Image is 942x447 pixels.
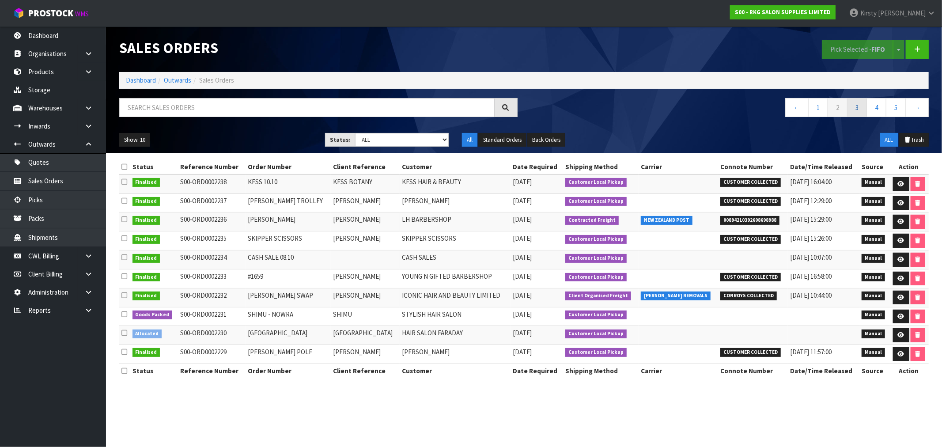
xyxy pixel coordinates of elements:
th: Reference Number [178,160,246,174]
a: 2 [828,98,847,117]
button: Show: 10 [119,133,150,147]
th: Client Reference [331,160,400,174]
td: YOUNG N GIFTED BARBERSHOP [400,269,511,288]
strong: S00 - RKG SALON SUPPLIES LIMITED [735,8,831,16]
td: S00-ORD0002230 [178,326,246,345]
button: Trash [899,133,929,147]
button: ALL [880,133,898,147]
td: STYLISH HAIR SALON [400,307,511,326]
span: Customer Local Pickup [565,348,627,357]
span: [DATE] 12:29:00 [790,197,832,205]
span: Finalised [132,292,160,300]
th: Date Required [511,364,563,378]
span: [DATE] [513,215,532,223]
span: Finalised [132,348,160,357]
span: Manual [862,292,885,300]
th: Date/Time Released [788,160,859,174]
a: S00 - RKG SALON SUPPLIES LIMITED [730,5,836,19]
span: ProStock [28,8,73,19]
td: [PERSON_NAME] SWAP [246,288,331,307]
th: Customer [400,160,511,174]
strong: Status: [330,136,351,144]
span: NEW ZEALAND POST [641,216,692,225]
span: [DATE] [513,348,532,356]
a: Dashboard [126,76,156,84]
span: Finalised [132,216,160,225]
td: #1659 [246,269,331,288]
td: [PERSON_NAME] [331,193,400,212]
td: S00-ORD0002235 [178,231,246,250]
th: Shipping Method [563,160,639,174]
td: KESS BOTANY [331,174,400,193]
img: cube-alt.png [13,8,24,19]
span: Allocated [132,330,162,338]
td: S00-ORD0002234 [178,250,246,269]
th: Action [889,160,929,174]
span: [PERSON_NAME] REMOVALS [641,292,711,300]
span: Finalised [132,235,160,244]
td: HAIR SALON FARADAY [400,326,511,345]
td: KESS HAIR & BEAUTY [400,174,511,193]
td: [PERSON_NAME] [331,212,400,231]
td: [PERSON_NAME] TROLLEY [246,193,331,212]
span: Customer Local Pickup [565,197,627,206]
span: Manual [862,235,885,244]
span: [DATE] [513,197,532,205]
th: Client Reference [331,364,400,378]
a: 1 [808,98,828,117]
td: CASH SALE 08.10 [246,250,331,269]
th: Reference Number [178,364,246,378]
a: Outwards [164,76,191,84]
td: LH BARBERSHOP [400,212,511,231]
span: CUSTOMER COLLECTED [720,178,781,187]
span: [DATE] [513,178,532,186]
td: S00-ORD0002236 [178,212,246,231]
button: Standard Orders [478,133,526,147]
button: Back Orders [527,133,565,147]
span: Manual [862,348,885,357]
span: Manual [862,311,885,319]
td: [PERSON_NAME] POLE [246,345,331,364]
span: CUSTOMER COLLECTED [720,197,781,206]
small: WMS [75,10,89,18]
td: [PERSON_NAME] [331,231,400,250]
td: S00-ORD0002229 [178,345,246,364]
nav: Page navigation [531,98,929,120]
td: [PERSON_NAME] [246,212,331,231]
th: Action [889,364,929,378]
th: Order Number [246,364,331,378]
a: 5 [886,98,906,117]
span: [DATE] [513,234,532,242]
span: CUSTOMER COLLECTED [720,273,781,282]
span: [DATE] 16:04:00 [790,178,832,186]
td: SHIMU - NOWRA [246,307,331,326]
span: Finalised [132,178,160,187]
span: Manual [862,197,885,206]
span: Sales Orders [199,76,234,84]
span: [DATE] 15:29:00 [790,215,832,223]
span: [DATE] 10:07:00 [790,253,832,261]
th: Order Number [246,160,331,174]
span: Finalised [132,254,160,263]
span: [DATE] 10:44:00 [790,291,832,299]
span: [PERSON_NAME] [878,9,926,17]
span: Customer Local Pickup [565,178,627,187]
span: [DATE] [513,310,532,318]
td: S00-ORD0002232 [178,288,246,307]
span: CUSTOMER COLLECTED [720,348,781,357]
span: Finalised [132,197,160,206]
td: ICONIC HAIR AND BEAUTY LIMITED [400,288,511,307]
span: Manual [862,216,885,225]
span: Manual [862,330,885,338]
span: Kirsty [860,9,877,17]
strong: FIFO [871,45,885,53]
span: [DATE] [513,253,532,261]
td: [GEOGRAPHIC_DATA] [331,326,400,345]
span: Client Organised Freight [565,292,631,300]
span: Goods Packed [132,311,173,319]
a: ← [785,98,809,117]
td: [PERSON_NAME] [400,345,511,364]
td: SHIMU [331,307,400,326]
span: Contracted Freight [565,216,619,225]
span: Manual [862,273,885,282]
